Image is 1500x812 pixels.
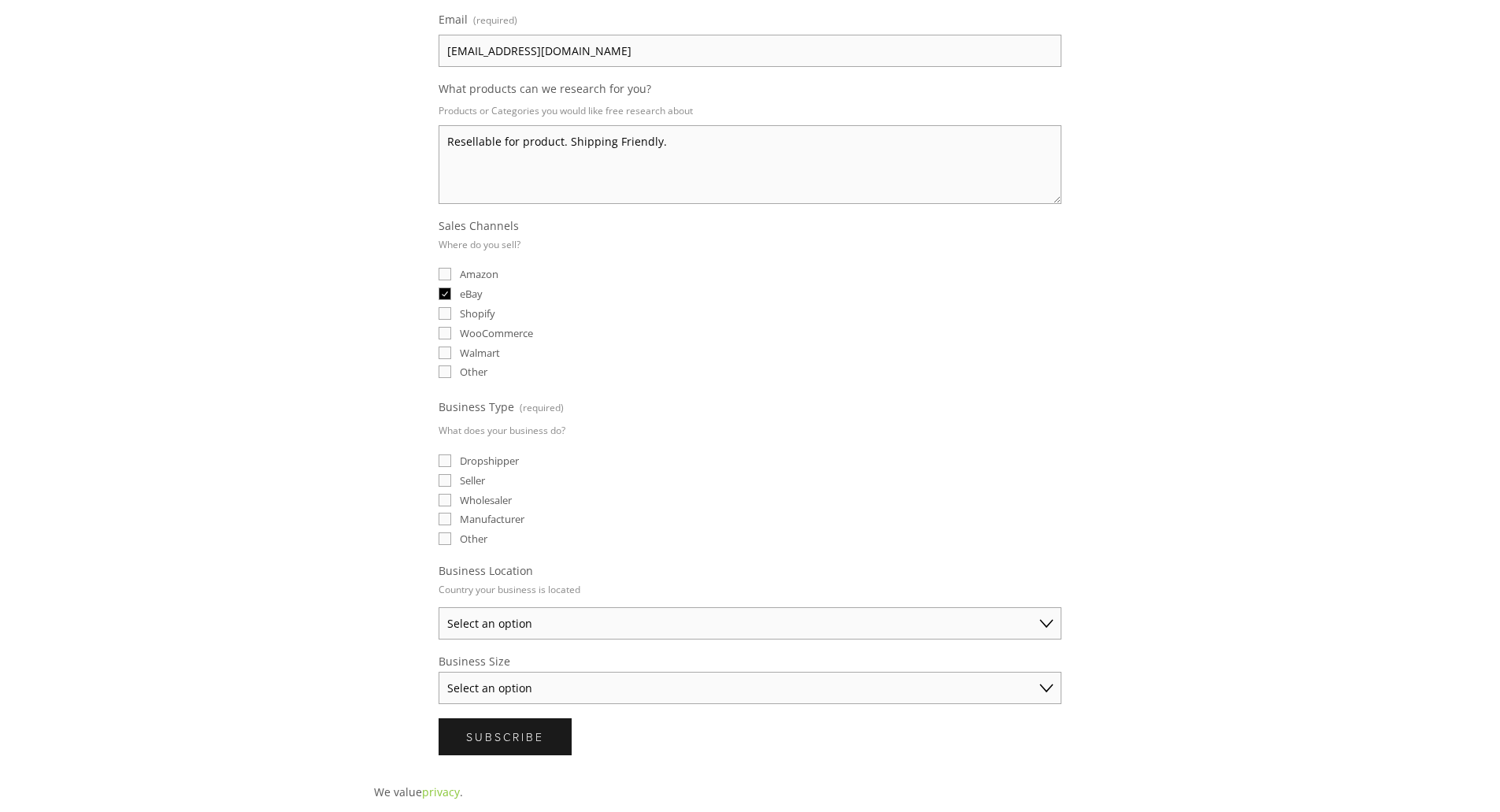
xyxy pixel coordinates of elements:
[460,346,500,360] span: Walmart
[460,306,495,321] span: Shopify
[460,267,498,281] span: Amazon
[460,532,487,546] span: Other
[422,784,460,799] a: privacy
[439,532,451,545] input: Other
[439,12,468,27] span: Email
[439,307,451,320] input: Shopify
[439,365,451,378] input: Other
[439,513,451,525] input: Manufacturer
[466,729,544,744] span: Subscribe
[439,578,580,601] p: Country your business is located
[439,125,1061,204] textarea: Resellable for product. Shipping Friendly.
[439,718,572,755] button: SubscribeSubscribe
[473,9,517,32] span: (required)
[460,454,519,468] span: Dropshipper
[374,782,1127,802] p: We value .
[439,218,519,233] span: Sales Channels
[439,233,520,256] p: Where do you sell?
[439,347,451,359] input: Walmart
[439,672,1061,704] select: Business Size
[439,474,451,487] input: Seller
[439,563,533,578] span: Business Location
[439,494,451,506] input: Wholesaler
[460,473,485,488] span: Seller
[439,268,451,280] input: Amazon
[439,287,451,300] input: eBay
[439,327,451,339] input: WooCommerce
[439,654,510,669] span: Business Size
[439,607,1061,640] select: Business Location
[460,326,533,340] span: WooCommerce
[460,493,512,507] span: Wholesaler
[460,512,524,526] span: Manufacturer
[439,399,514,414] span: Business Type
[520,396,564,419] span: (required)
[439,419,565,442] p: What does your business do?
[439,454,451,467] input: Dropshipper
[439,99,1061,122] p: Products or Categories you would like free research about
[460,365,487,379] span: Other
[439,81,651,96] span: What products can we research for you?
[460,287,483,301] span: eBay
